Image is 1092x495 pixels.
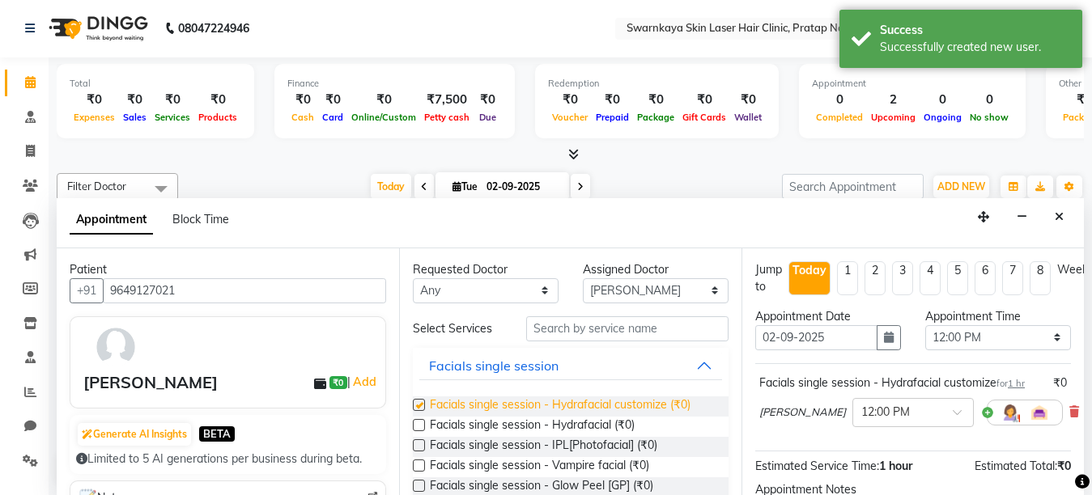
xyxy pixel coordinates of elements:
[920,91,966,109] div: 0
[548,77,766,91] div: Redemption
[1057,459,1071,473] span: ₹0
[933,176,989,198] button: ADD NEW
[730,112,766,123] span: Wallet
[1053,374,1067,391] div: ₹0
[413,261,559,278] div: Requested Doctor
[67,180,126,192] span: Filter Doctor
[1001,403,1020,422] img: Hairdresser.png
[41,6,152,51] img: logo
[966,91,1013,109] div: 0
[548,112,592,123] span: Voucher
[678,112,730,123] span: Gift Cards
[70,112,119,123] span: Expenses
[865,261,886,295] li: 2
[475,112,500,123] span: Due
[812,77,1013,91] div: Appointment
[755,325,877,350] input: yyyy-mm-dd
[482,175,563,199] input: 2025-09-02
[548,91,592,109] div: ₹0
[812,91,867,109] div: 0
[287,91,318,109] div: ₹0
[430,437,657,457] span: Facials single session - IPL[Photofacial] (₹0)
[920,112,966,123] span: Ongoing
[925,308,1071,325] div: Appointment Time
[1047,205,1071,230] button: Close
[947,261,968,295] li: 5
[633,91,678,109] div: ₹0
[347,112,420,123] span: Online/Custom
[420,112,474,123] span: Petty cash
[329,376,346,389] span: ₹0
[1030,403,1049,422] img: Interior.png
[194,112,241,123] span: Products
[678,91,730,109] div: ₹0
[430,417,635,437] span: Facials single session - Hydrafacial (₹0)
[966,112,1013,123] span: No show
[194,91,241,109] div: ₹0
[755,261,782,295] div: Jump to
[287,77,502,91] div: Finance
[474,91,502,109] div: ₹0
[526,316,729,341] input: Search by service name
[318,91,347,109] div: ₹0
[880,39,1070,56] div: Successfully created new user.
[937,180,985,192] span: ADD NEW
[76,451,380,467] div: Limited to 5 AI generations per business during beta.
[178,6,249,51] b: 08047224946
[975,459,1057,473] span: Estimated Total:
[880,22,1070,39] div: Success
[70,261,386,278] div: Patient
[583,261,729,278] div: Assigned Doctor
[1002,261,1023,295] li: 7
[730,91,766,109] div: ₹0
[782,174,924,199] input: Search Appointment
[759,374,1025,391] div: Facials single session - Hydrafacial customize
[199,426,235,442] span: BETA
[1030,261,1051,295] li: 8
[103,278,386,303] input: Search by Name/Mobile/Email/Code
[92,324,139,370] img: avatar
[1008,378,1025,389] span: 1 hr
[892,261,913,295] li: 3
[347,91,420,109] div: ₹0
[429,356,559,375] div: Facials single session
[759,404,846,421] span: [PERSON_NAME]
[70,278,104,303] button: +91
[419,351,722,380] button: Facials single session
[119,112,151,123] span: Sales
[70,205,153,235] span: Appointment
[318,112,347,123] span: Card
[401,320,514,337] div: Select Services
[151,91,194,109] div: ₹0
[996,378,1025,389] small: for
[347,372,379,391] span: |
[867,112,920,123] span: Upcoming
[920,261,941,295] li: 4
[448,180,482,192] span: Tue
[755,308,901,325] div: Appointment Date
[78,423,191,446] button: Generate AI Insights
[592,112,633,123] span: Prepaid
[351,372,379,391] a: Add
[119,91,151,109] div: ₹0
[430,457,649,477] span: Facials single session - Vampire facial (₹0)
[287,112,318,123] span: Cash
[633,112,678,123] span: Package
[151,112,194,123] span: Services
[371,174,411,199] span: Today
[867,91,920,109] div: 2
[812,112,867,123] span: Completed
[172,212,229,226] span: Block Time
[420,91,474,109] div: ₹7,500
[83,370,218,395] div: [PERSON_NAME]
[755,459,879,473] span: Estimated Service Time:
[70,77,241,91] div: Total
[592,91,633,109] div: ₹0
[975,261,996,295] li: 6
[792,262,826,279] div: Today
[70,91,119,109] div: ₹0
[837,261,858,295] li: 1
[879,459,912,473] span: 1 hour
[430,396,690,417] span: Facials single session - Hydrafacial customize (₹0)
